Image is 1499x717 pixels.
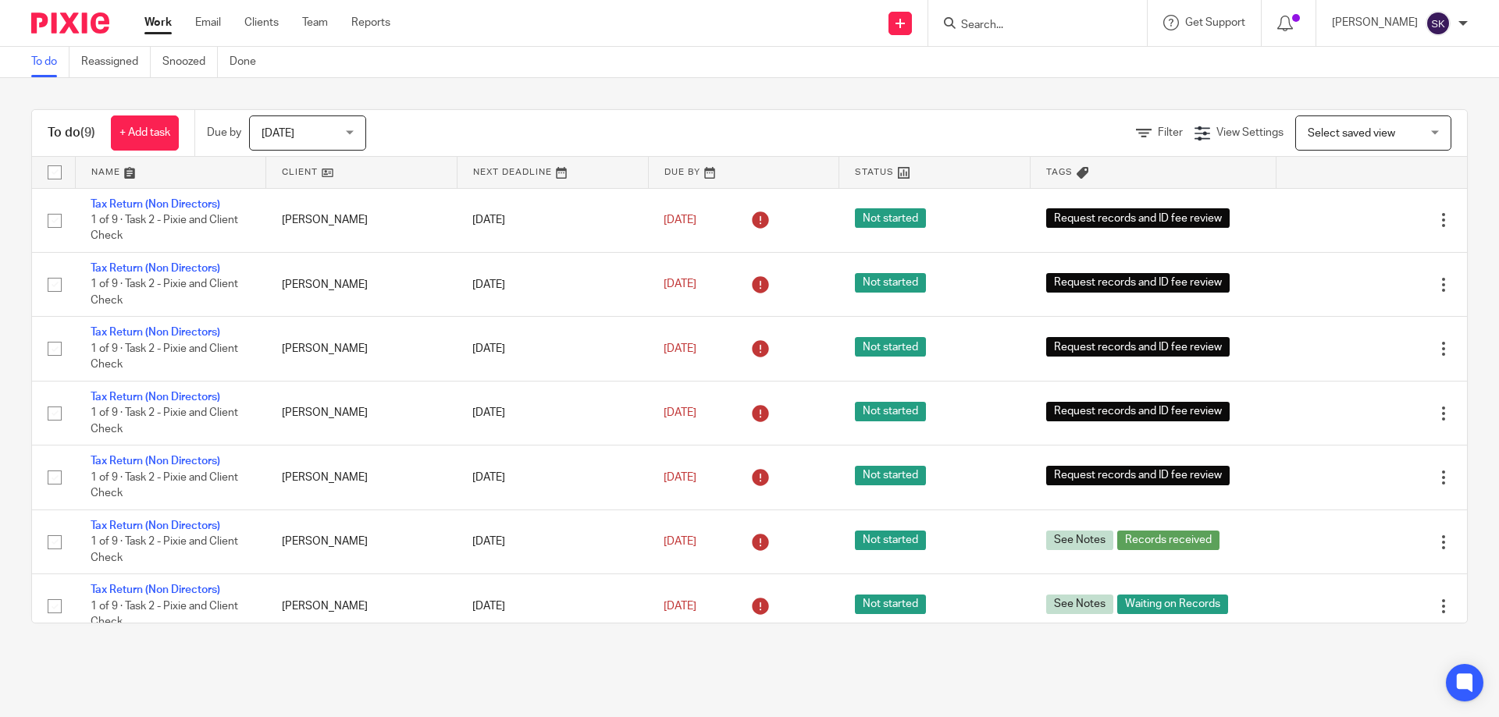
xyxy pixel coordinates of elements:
span: See Notes [1046,595,1113,614]
span: [DATE] [262,128,294,139]
span: [DATE] [664,536,696,547]
span: Filter [1158,127,1183,138]
a: Clients [244,15,279,30]
span: 1 of 9 · Task 2 - Pixie and Client Check [91,472,238,499]
span: Not started [855,531,926,550]
p: Due by [207,125,241,140]
a: Done [230,47,268,77]
span: 1 of 9 · Task 2 - Pixie and Client Check [91,279,238,307]
span: Not started [855,466,926,485]
span: Request records and ID fee review [1046,402,1230,421]
a: Tax Return (Non Directors) [91,199,220,210]
span: Not started [855,273,926,293]
span: 1 of 9 · Task 2 - Pixie and Client Check [91,343,238,371]
td: [PERSON_NAME] [266,445,458,509]
a: Reassigned [81,47,151,77]
span: Select saved view [1308,128,1395,139]
span: View Settings [1216,127,1284,138]
span: 1 of 9 · Task 2 - Pixie and Client Check [91,407,238,435]
td: [DATE] [457,445,648,509]
a: Tax Return (Non Directors) [91,584,220,595]
a: Tax Return (Non Directors) [91,392,220,403]
a: Snoozed [162,47,218,77]
td: [PERSON_NAME] [266,252,458,316]
a: Email [195,15,221,30]
span: [DATE] [664,279,696,290]
span: 1 of 9 · Task 2 - Pixie and Client Check [91,215,238,242]
span: Request records and ID fee review [1046,337,1230,357]
a: Tax Return (Non Directors) [91,327,220,338]
a: Tax Return (Non Directors) [91,456,220,467]
td: [PERSON_NAME] [266,317,458,381]
img: svg%3E [1426,11,1451,36]
td: [PERSON_NAME] [266,509,458,573]
span: Records received [1117,531,1219,550]
a: + Add task [111,115,179,151]
span: Not started [855,337,926,357]
span: Get Support [1185,17,1245,28]
td: [DATE] [457,188,648,252]
span: 1 of 9 · Task 2 - Pixie and Client Check [91,536,238,563]
img: Pixie [31,12,109,34]
span: [DATE] [664,472,696,483]
a: Team [302,15,328,30]
td: [PERSON_NAME] [266,188,458,252]
a: Reports [351,15,390,30]
span: [DATE] [664,407,696,418]
td: [DATE] [457,381,648,445]
span: [DATE] [664,215,696,225]
span: Tags [1046,168,1073,176]
span: Not started [855,595,926,614]
a: Work [144,15,172,30]
input: Search [960,19,1100,33]
h1: To do [48,125,95,141]
a: To do [31,47,69,77]
td: [PERSON_NAME] [266,574,458,638]
span: [DATE] [664,601,696,612]
span: Not started [855,208,926,228]
span: See Notes [1046,531,1113,550]
td: [DATE] [457,252,648,316]
p: [PERSON_NAME] [1332,15,1418,30]
span: Not started [855,402,926,421]
span: [DATE] [664,343,696,354]
span: Request records and ID fee review [1046,466,1230,485]
a: Tax Return (Non Directors) [91,520,220,531]
td: [DATE] [457,574,648,638]
span: Waiting on Records [1117,595,1228,614]
span: (9) [80,126,95,139]
a: Tax Return (Non Directors) [91,263,220,274]
td: [DATE] [457,317,648,381]
span: Request records and ID fee review [1046,273,1230,293]
td: [DATE] [457,509,648,573]
span: Request records and ID fee review [1046,208,1230,228]
td: [PERSON_NAME] [266,381,458,445]
span: 1 of 9 · Task 2 - Pixie and Client Check [91,601,238,628]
